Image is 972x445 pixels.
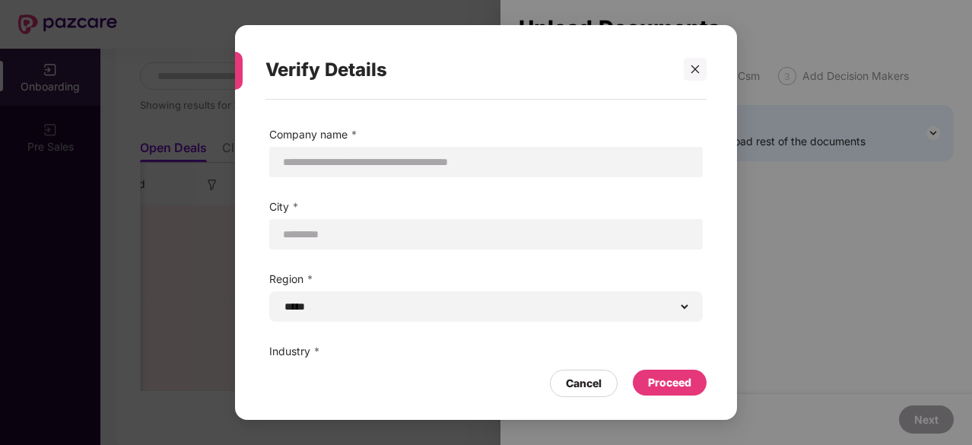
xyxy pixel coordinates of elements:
label: Industry [269,343,703,360]
label: Region [269,271,703,288]
div: Cancel [566,375,602,392]
label: City [269,199,703,215]
div: Proceed [648,374,691,391]
div: Verify Details [265,40,670,100]
label: Company name [269,126,703,143]
span: close [690,64,700,75]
